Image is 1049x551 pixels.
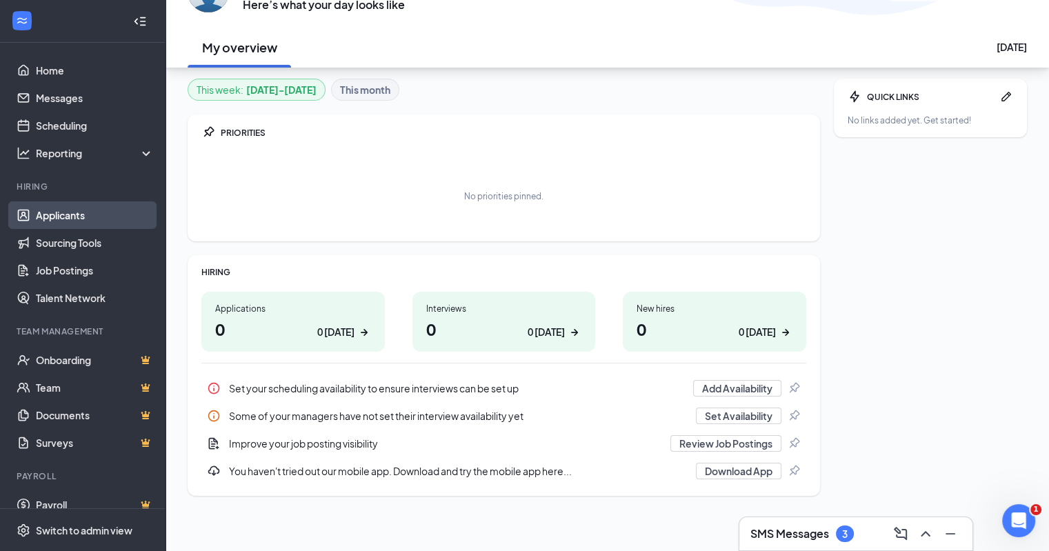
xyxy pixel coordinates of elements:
a: Applications00 [DATE]ArrowRight [201,292,385,352]
div: You haven't tried out our mobile app. Download and try the mobile app here... [201,457,806,485]
svg: Pen [999,90,1013,103]
button: Review Job Postings [670,435,781,452]
a: Applicants [36,201,154,229]
div: HIRING [201,266,806,278]
div: Interviews [426,303,582,314]
div: [DATE] [997,40,1027,54]
a: Sourcing Tools [36,229,154,257]
div: PRIORITIES [221,127,806,139]
a: New hires00 [DATE]ArrowRight [623,292,806,352]
svg: ArrowRight [568,325,581,339]
svg: ArrowRight [779,325,792,339]
div: 0 [DATE] [317,325,354,339]
a: Job Postings [36,257,154,284]
svg: DocumentAdd [207,437,221,450]
div: Improve your job posting visibility [201,430,806,457]
div: This week : [197,82,317,97]
a: PayrollCrown [36,491,154,519]
svg: Pin [787,409,801,423]
div: Set your scheduling availability to ensure interviews can be set up [201,374,806,402]
svg: Settings [17,523,30,537]
a: DocumentsCrown [36,401,154,429]
svg: ArrowRight [357,325,371,339]
button: Add Availability [693,380,781,397]
a: Interviews00 [DATE]ArrowRight [412,292,596,352]
div: Improve your job posting visibility [229,437,662,450]
h3: SMS Messages [750,526,829,541]
a: OnboardingCrown [36,346,154,374]
a: Scheduling [36,112,154,139]
div: Payroll [17,470,151,482]
a: Talent Network [36,284,154,312]
svg: WorkstreamLogo [15,14,29,28]
svg: ChevronUp [917,525,934,542]
a: InfoSet your scheduling availability to ensure interviews can be set upAdd AvailabilityPin [201,374,806,402]
div: QUICK LINKS [867,91,994,103]
a: SurveysCrown [36,429,154,457]
svg: Pin [201,126,215,139]
div: You haven't tried out our mobile app. Download and try the mobile app here... [229,464,688,478]
svg: Pin [787,437,801,450]
div: Some of your managers have not set their interview availability yet [201,402,806,430]
a: Home [36,57,154,84]
button: ChevronUp [915,523,937,545]
svg: ComposeMessage [892,525,909,542]
div: 3 [842,528,848,540]
div: Reporting [36,146,154,160]
svg: Info [207,381,221,395]
svg: Info [207,409,221,423]
iframe: Intercom live chat [1002,504,1035,537]
svg: Pin [787,381,801,395]
svg: Analysis [17,146,30,160]
svg: Collapse [133,14,147,28]
a: Messages [36,84,154,112]
h1: 0 [426,317,582,341]
div: Applications [215,303,371,314]
button: Set Availability [696,408,781,424]
h2: My overview [202,39,277,56]
button: Minimize [939,523,961,545]
div: Switch to admin view [36,523,132,537]
div: New hires [637,303,792,314]
div: 0 [DATE] [528,325,565,339]
h1: 0 [215,317,371,341]
b: This month [340,82,390,97]
svg: Download [207,464,221,478]
div: No links added yet. Get started! [848,114,1013,126]
a: DownloadYou haven't tried out our mobile app. Download and try the mobile app here...Download AppPin [201,457,806,485]
div: Some of your managers have not set their interview availability yet [229,409,688,423]
button: Download App [696,463,781,479]
svg: Pin [787,464,801,478]
b: [DATE] - [DATE] [246,82,317,97]
div: Hiring [17,181,151,192]
a: InfoSome of your managers have not set their interview availability yetSet AvailabilityPin [201,402,806,430]
h1: 0 [637,317,792,341]
a: TeamCrown [36,374,154,401]
svg: Bolt [848,90,861,103]
a: DocumentAddImprove your job posting visibilityReview Job PostingsPin [201,430,806,457]
span: 1 [1030,504,1041,515]
div: Set your scheduling availability to ensure interviews can be set up [229,381,685,395]
div: No priorities pinned. [464,190,543,202]
button: ComposeMessage [890,523,912,545]
div: 0 [DATE] [739,325,776,339]
svg: Minimize [942,525,959,542]
div: Team Management [17,325,151,337]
